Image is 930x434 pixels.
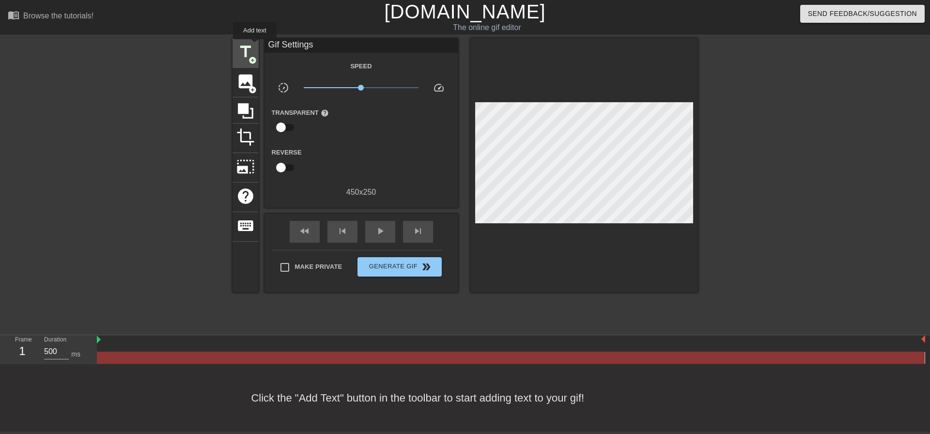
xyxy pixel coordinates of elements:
span: menu_book [8,9,19,21]
a: [DOMAIN_NAME] [384,1,545,22]
span: photo_size_select_large [236,157,255,176]
span: help [321,109,329,117]
span: add_circle [248,86,257,94]
span: play_arrow [374,225,386,237]
label: Transparent [272,108,329,118]
label: Duration [44,337,66,343]
div: The online gif editor [315,22,659,33]
span: speed [433,82,445,93]
label: Reverse [272,148,302,157]
label: Speed [350,62,372,71]
div: Gif Settings [264,38,458,53]
div: ms [71,349,80,359]
button: Generate Gif [357,257,441,277]
span: skip_previous [337,225,348,237]
button: Send Feedback/Suggestion [800,5,925,23]
span: Send Feedback/Suggestion [808,8,917,20]
span: keyboard [236,217,255,235]
span: Make Private [295,262,342,272]
span: skip_next [412,225,424,237]
span: double_arrow [420,261,432,273]
img: bound-end.png [921,335,925,343]
div: Browse the tutorials! [23,12,93,20]
span: slow_motion_video [278,82,289,93]
div: Frame [8,335,37,363]
div: 1 [15,342,30,360]
span: title [236,43,255,61]
span: add_circle [248,56,257,64]
div: 450 x 250 [264,186,458,198]
span: help [236,187,255,205]
span: fast_rewind [299,225,310,237]
a: Browse the tutorials! [8,9,93,24]
span: crop [236,128,255,146]
span: image [236,72,255,91]
span: Generate Gif [361,261,437,273]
